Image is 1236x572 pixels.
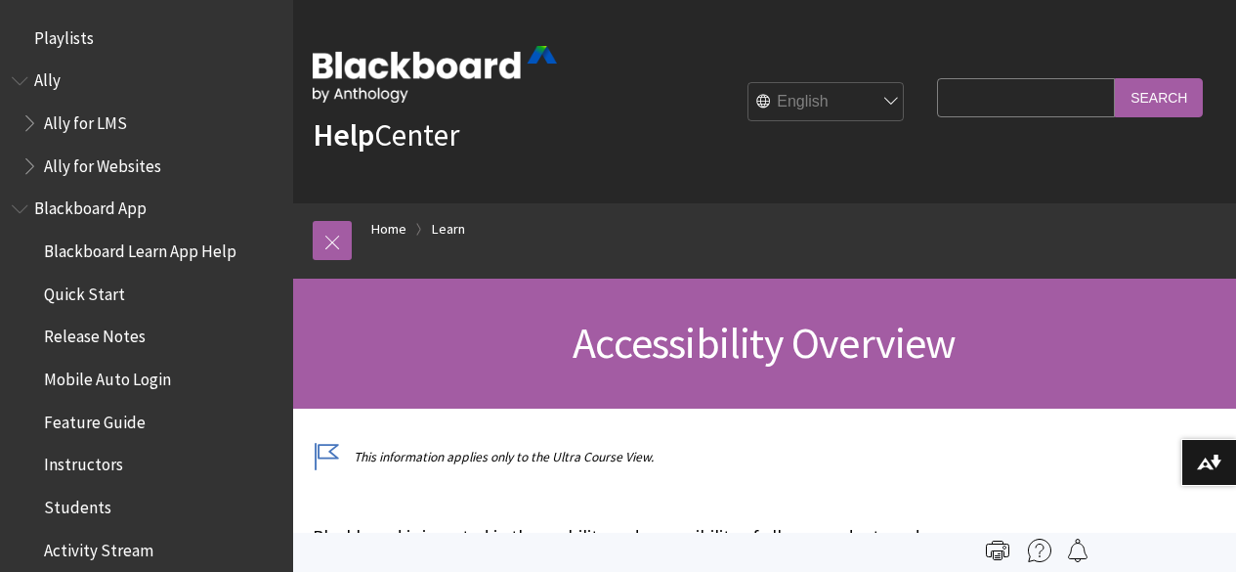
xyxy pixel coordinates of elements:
[44,321,146,347] span: Release Notes
[44,534,153,560] span: Activity Stream
[313,46,557,103] img: Blackboard by Anthology
[44,449,123,475] span: Instructors
[1028,539,1051,562] img: More help
[44,235,236,261] span: Blackboard Learn App Help
[12,65,281,183] nav: Book outline for Anthology Ally Help
[12,22,281,55] nav: Book outline for Playlists
[44,363,171,389] span: Mobile Auto Login
[44,278,125,304] span: Quick Start
[748,83,905,122] select: Site Language Selector
[371,217,406,242] a: Home
[34,65,61,91] span: Ally
[313,115,459,154] a: HelpCenter
[313,115,374,154] strong: Help
[44,150,161,176] span: Ally for Websites
[44,491,111,517] span: Students
[44,107,127,133] span: Ally for LMS
[1115,78,1203,116] input: Search
[34,193,147,219] span: Blackboard App
[986,539,1009,562] img: Print
[432,217,465,242] a: Learn
[573,316,956,370] span: Accessibility Overview
[1066,539,1089,562] img: Follow this page
[44,406,146,432] span: Feature Guide
[313,448,927,466] p: This information applies only to the Ultra Course View.
[34,22,94,48] span: Playlists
